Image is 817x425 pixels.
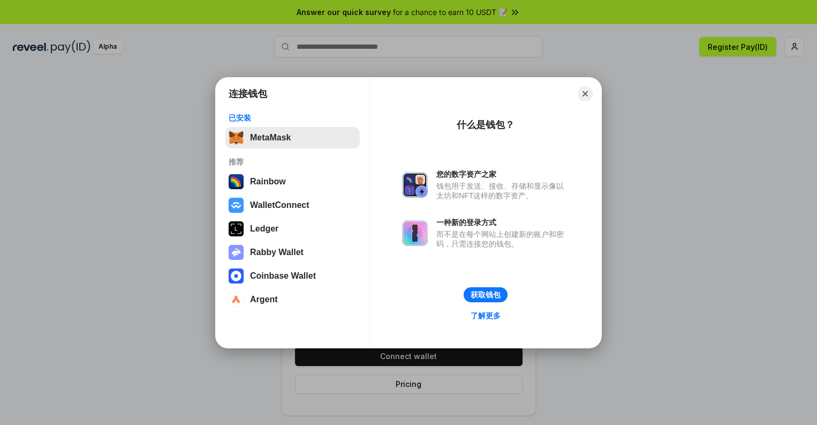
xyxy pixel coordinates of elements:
button: Ledger [225,218,360,240]
img: svg+xml,%3Csvg%20width%3D%2228%22%20height%3D%2228%22%20viewBox%3D%220%200%2028%2028%22%20fill%3D... [229,292,244,307]
div: 已安装 [229,113,357,123]
div: Argent [250,295,278,304]
div: 您的数字资产之家 [436,169,569,179]
button: Rainbow [225,171,360,192]
button: Argent [225,289,360,310]
button: MetaMask [225,127,360,148]
img: svg+xml,%3Csvg%20xmlns%3D%22http%3A%2F%2Fwww.w3.org%2F2000%2Fsvg%22%20fill%3D%22none%22%20viewBox... [229,245,244,260]
img: svg+xml,%3Csvg%20xmlns%3D%22http%3A%2F%2Fwww.w3.org%2F2000%2Fsvg%22%20fill%3D%22none%22%20viewBox... [402,172,428,198]
div: WalletConnect [250,200,309,210]
div: 了解更多 [471,311,501,320]
div: 什么是钱包？ [457,118,515,131]
div: 一种新的登录方式 [436,218,569,227]
div: Rabby Wallet [250,248,304,257]
div: MetaMask [250,133,291,143]
button: Coinbase Wallet [225,265,360,287]
div: Ledger [250,224,278,234]
div: 而不是在每个网站上创建新的账户和密码，只需连接您的钱包。 [436,229,569,249]
button: 获取钱包 [464,287,508,302]
button: WalletConnect [225,195,360,216]
div: 推荐 [229,157,357,167]
div: 获取钱包 [471,290,501,300]
button: Close [578,86,593,101]
h1: 连接钱包 [229,87,267,100]
img: svg+xml,%3Csvg%20width%3D%2228%22%20height%3D%2228%22%20viewBox%3D%220%200%2028%2028%22%20fill%3D... [229,269,244,284]
img: svg+xml,%3Csvg%20fill%3D%22none%22%20height%3D%2233%22%20viewBox%3D%220%200%2035%2033%22%20width%... [229,130,244,145]
button: Rabby Wallet [225,242,360,263]
a: 了解更多 [464,309,507,323]
div: Coinbase Wallet [250,271,316,281]
div: Rainbow [250,177,286,187]
img: svg+xml,%3Csvg%20xmlns%3D%22http%3A%2F%2Fwww.w3.org%2F2000%2Fsvg%22%20fill%3D%22none%22%20viewBox... [402,220,428,246]
img: svg+xml,%3Csvg%20width%3D%2228%22%20height%3D%2228%22%20viewBox%3D%220%200%2028%2028%22%20fill%3D... [229,198,244,213]
img: svg+xml,%3Csvg%20width%3D%22120%22%20height%3D%22120%22%20viewBox%3D%220%200%20120%20120%22%20fil... [229,174,244,189]
img: svg+xml,%3Csvg%20xmlns%3D%22http%3A%2F%2Fwww.w3.org%2F2000%2Fsvg%22%20width%3D%2228%22%20height%3... [229,221,244,236]
div: 钱包用于发送、接收、存储和显示像以太坊和NFT这样的数字资产。 [436,181,569,200]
